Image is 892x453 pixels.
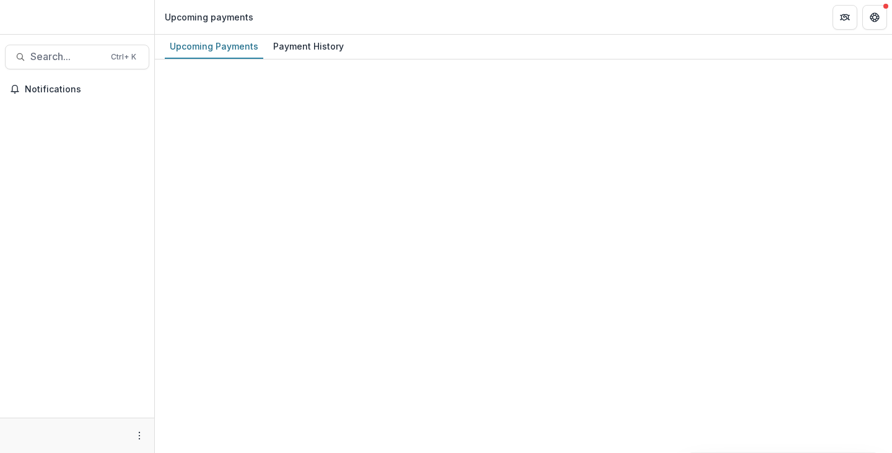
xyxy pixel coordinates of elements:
[833,5,857,30] button: Partners
[30,51,103,63] span: Search...
[5,45,149,69] button: Search...
[165,35,263,59] a: Upcoming Payments
[132,428,147,443] button: More
[268,37,349,55] div: Payment History
[5,79,149,99] button: Notifications
[25,84,144,95] span: Notifications
[862,5,887,30] button: Get Help
[268,35,349,59] a: Payment History
[165,11,253,24] div: Upcoming payments
[108,50,139,64] div: Ctrl + K
[160,8,258,26] nav: breadcrumb
[165,37,263,55] div: Upcoming Payments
